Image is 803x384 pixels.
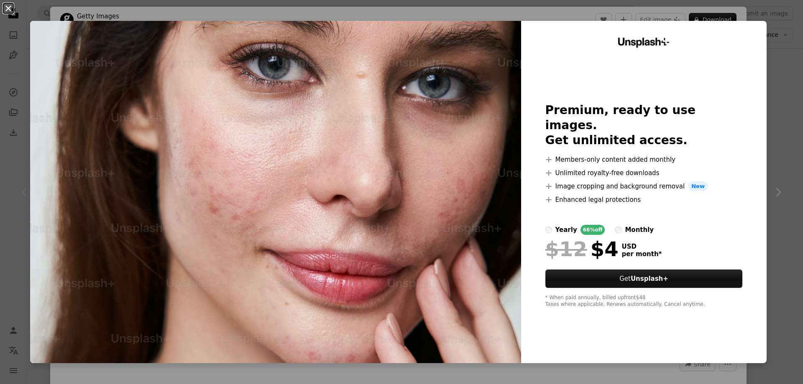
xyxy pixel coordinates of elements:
strong: Unsplash+ [631,275,668,282]
div: monthly [625,225,654,235]
h2: Premium, ready to use images. Get unlimited access. [545,103,743,148]
span: $12 [545,238,587,260]
div: 66% off [581,225,605,235]
li: Members-only content added monthly [545,155,743,165]
li: Enhanced legal protections [545,195,743,205]
li: Unlimited royalty-free downloads [545,168,743,178]
span: USD [622,243,662,250]
div: * When paid annually, billed upfront $48 Taxes where applicable. Renews automatically. Cancel any... [545,295,743,308]
input: yearly66%off [545,226,552,233]
button: GetUnsplash+ [545,270,743,288]
input: monthly [615,226,621,233]
div: yearly [555,225,577,235]
li: Image cropping and background removal [545,181,743,191]
span: per month * [622,250,662,258]
span: New [688,181,708,191]
div: $4 [545,238,619,260]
